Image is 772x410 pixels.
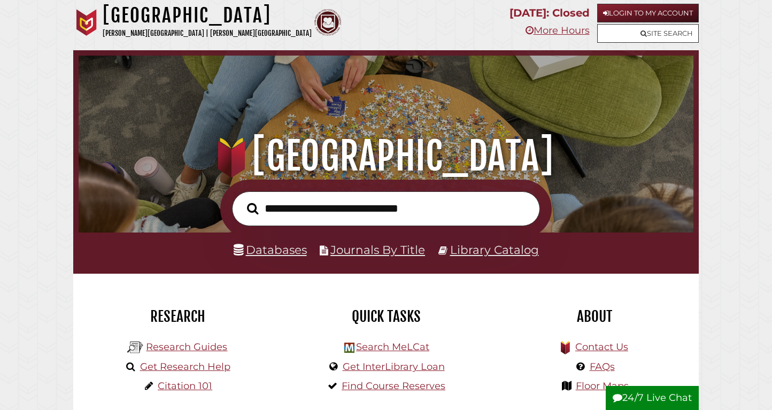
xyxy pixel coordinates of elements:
i: Search [247,202,258,214]
img: Calvin University [73,9,100,36]
h1: [GEOGRAPHIC_DATA] [90,133,682,180]
p: [PERSON_NAME][GEOGRAPHIC_DATA] | [PERSON_NAME][GEOGRAPHIC_DATA] [103,27,312,40]
a: FAQs [590,361,615,373]
a: Citation 101 [158,380,212,392]
a: Contact Us [575,341,628,353]
a: Databases [234,243,307,257]
a: Floor Maps [576,380,629,392]
a: Login to My Account [597,4,699,22]
a: More Hours [526,25,590,36]
button: Search [242,200,264,218]
a: Site Search [597,24,699,43]
img: Calvin Theological Seminary [314,9,341,36]
a: Research Guides [146,341,227,353]
img: Hekman Library Logo [344,343,354,353]
p: [DATE]: Closed [509,4,590,22]
a: Search MeLCat [356,341,429,353]
h2: Quick Tasks [290,307,482,326]
a: Library Catalog [450,243,539,257]
a: Get Research Help [140,361,230,373]
a: Get InterLibrary Loan [343,361,445,373]
h2: About [498,307,691,326]
img: Hekman Library Logo [127,339,143,355]
a: Find Course Reserves [342,380,445,392]
h1: [GEOGRAPHIC_DATA] [103,4,312,27]
h2: Research [81,307,274,326]
a: Journals By Title [330,243,425,257]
